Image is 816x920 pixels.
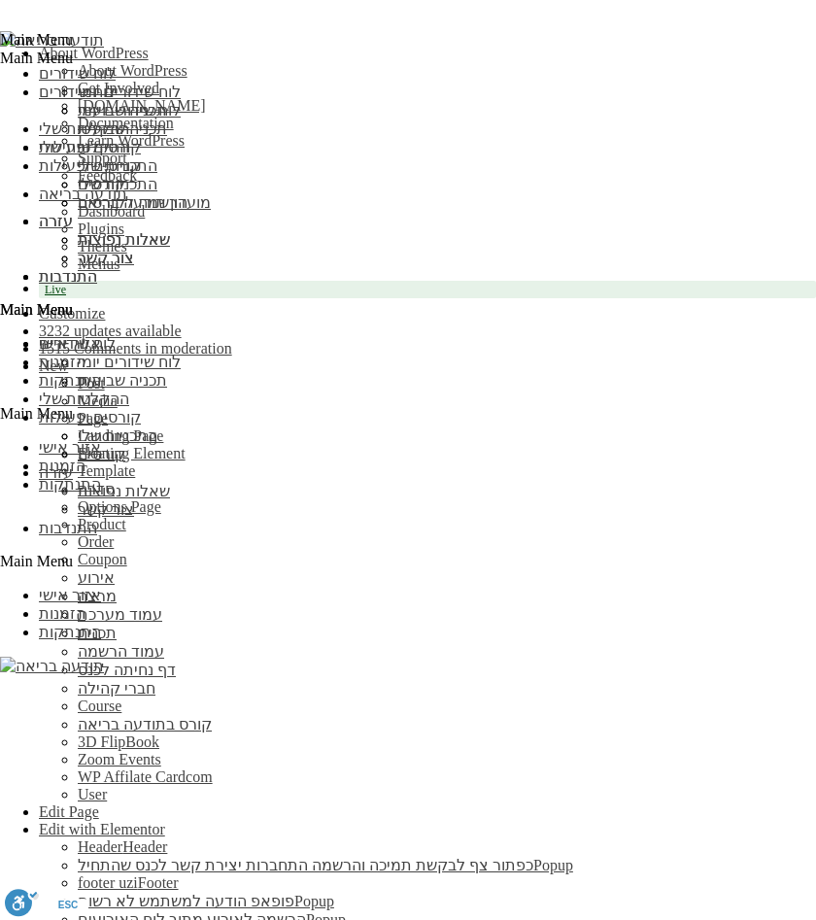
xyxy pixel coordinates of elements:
a: צור קשר [78,501,134,518]
span: פופאפ הודעה למשתמש לא רשום [78,893,294,909]
a: אזור אישי [39,587,101,603]
a: Edit with Elementor [39,821,165,837]
span: Popup [533,857,573,873]
a: התנדבות [39,520,97,536]
a: לוח שידורים יומי [78,354,181,370]
a: פופאפ הודעה למשתמש לא רשוםPopup [78,893,334,909]
a: קורסים [78,446,125,462]
a: התכניות שלי [78,157,157,174]
a: לוח שידורים יומי [78,84,181,100]
a: WP Affilate Cardcom [78,768,213,785]
a: שאלות נפוצות [78,483,170,499]
ul: New [39,375,816,803]
a: Edit Page [39,803,99,820]
a: שאלות נפוצות [78,231,170,248]
a: footer uziFooter [78,874,179,891]
a: ההקלטות שלי [39,391,129,407]
span: footer uzi [78,874,138,891]
a: 3D FlipBook [78,733,159,750]
a: מועדון תודעה בריאה [78,194,211,211]
span: כפתור צף לבקשת תמיכה והרשמה התחברות יצירת קשר לכנס שהתחיל [78,857,533,873]
a: עזרה [39,464,73,481]
span: Popup [294,893,334,909]
a: לוח שידורים [39,65,116,82]
span: Header [78,838,122,855]
a: כפתור צף לבקשת תמיכה והרשמה התחברות יצירת קשר לכנס שהתחילPopup [78,857,573,873]
span: Footer [138,874,179,891]
a: תכניה שבועית [78,372,167,389]
a: לוח שידורים [39,335,116,352]
a: ההקלטות שלי [39,120,129,137]
a: קורסים ופעילות [39,409,141,426]
a: חברי קהילה [78,680,155,697]
a: Course [78,698,121,714]
a: קורסים ופעילות [39,139,141,155]
a: התנתקות [39,624,101,640]
a: Zoom Events [78,751,161,767]
a: התכניות שלי [78,427,157,444]
a: קורס בתודעה בריאה [78,716,212,733]
a: התנדבות [39,268,97,285]
a: צור קשר [78,250,134,266]
a: הזמנות [39,605,85,622]
a: HeaderHeader [78,838,167,855]
a: עזרה [39,213,73,229]
a: User [78,786,107,802]
span: Header [122,838,167,855]
a: קורסים [78,176,125,192]
a: תכניה שבועית [78,102,167,119]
